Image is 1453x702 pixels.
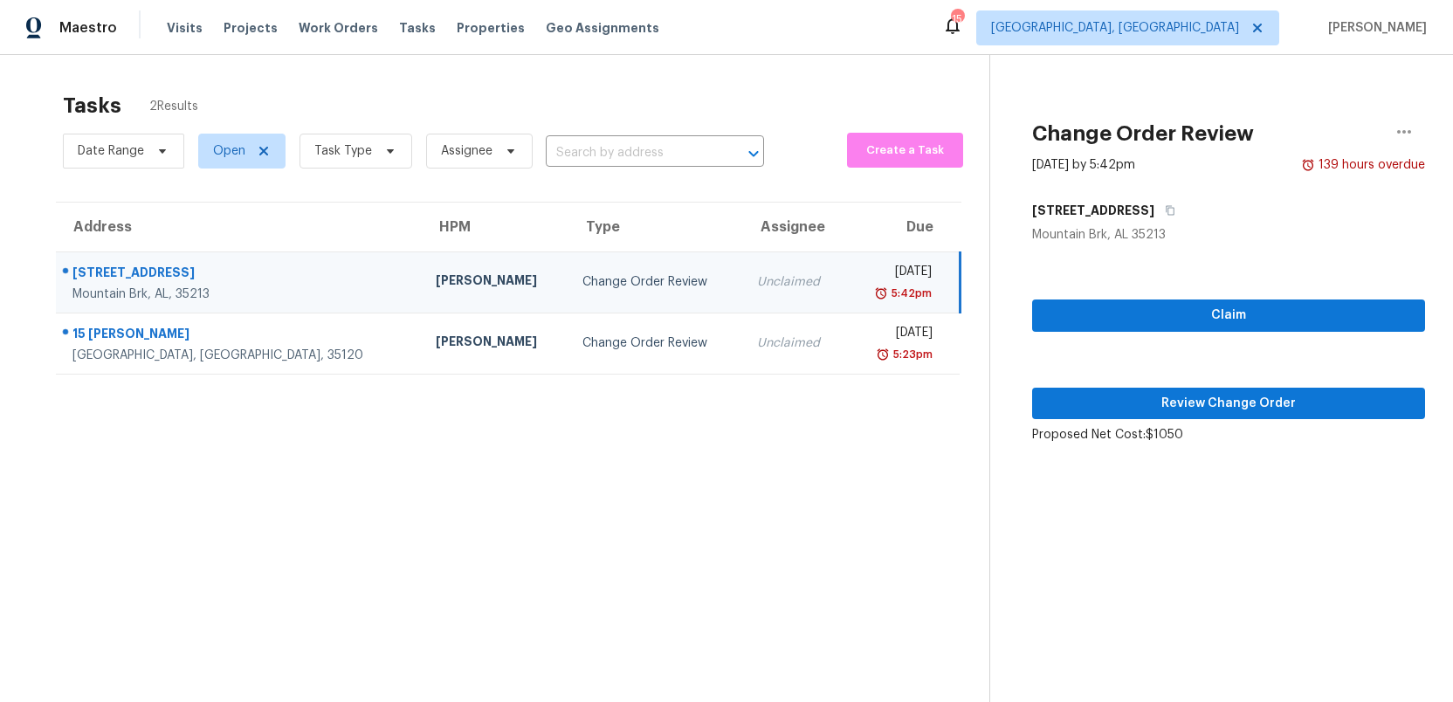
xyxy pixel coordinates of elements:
span: Assignee [441,142,492,160]
th: Assignee [743,203,846,251]
span: Create a Task [856,141,954,161]
div: 5:42pm [888,285,932,302]
button: Claim [1032,299,1425,332]
h2: Change Order Review [1032,125,1254,142]
button: Open [741,141,766,166]
span: [GEOGRAPHIC_DATA], [GEOGRAPHIC_DATA] [991,19,1239,37]
img: Overdue Alarm Icon [876,346,890,363]
div: [DATE] [860,263,932,285]
img: Overdue Alarm Icon [1301,156,1315,174]
div: [STREET_ADDRESS] [72,264,408,286]
div: Mountain Brk, AL 35213 [1032,226,1425,244]
div: Proposed Net Cost: $1050 [1032,426,1425,444]
span: 2 Results [149,98,198,115]
span: Task Type [314,142,372,160]
img: Overdue Alarm Icon [874,285,888,302]
div: 139 hours overdue [1315,156,1425,174]
span: Review Change Order [1046,393,1411,415]
button: Copy Address [1154,195,1178,226]
div: [PERSON_NAME] [436,333,554,354]
div: 15 [951,10,963,28]
span: Tasks [399,22,436,34]
h2: Tasks [63,97,121,114]
div: Change Order Review [582,334,728,352]
span: [PERSON_NAME] [1321,19,1427,37]
th: Due [846,203,960,251]
span: Maestro [59,19,117,37]
button: Review Change Order [1032,388,1425,420]
span: Geo Assignments [546,19,659,37]
div: [DATE] [860,324,933,346]
div: Mountain Brk, AL, 35213 [72,286,408,303]
th: Type [568,203,742,251]
div: [DATE] by 5:42pm [1032,156,1135,174]
span: Date Range [78,142,144,160]
button: Create a Task [847,133,963,168]
div: Unclaimed [757,273,832,291]
span: Claim [1046,305,1411,327]
div: Unclaimed [757,334,832,352]
th: Address [56,203,422,251]
th: HPM [422,203,568,251]
h5: [STREET_ADDRESS] [1032,202,1154,219]
span: Open [213,142,245,160]
div: [PERSON_NAME] [436,272,554,293]
span: Projects [224,19,278,37]
div: 5:23pm [890,346,933,363]
span: Work Orders [299,19,378,37]
div: [GEOGRAPHIC_DATA], [GEOGRAPHIC_DATA], 35120 [72,347,408,364]
input: Search by address [546,140,715,167]
span: Visits [167,19,203,37]
div: 15 [PERSON_NAME] [72,325,408,347]
span: Properties [457,19,525,37]
div: Change Order Review [582,273,728,291]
